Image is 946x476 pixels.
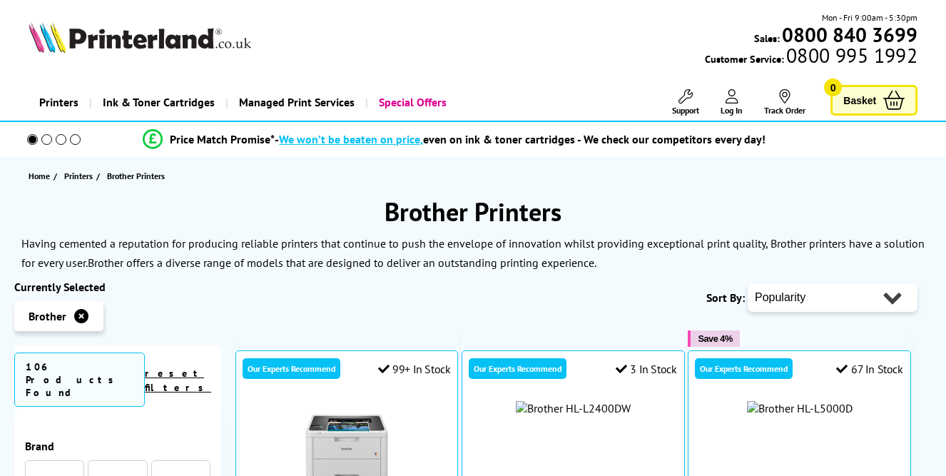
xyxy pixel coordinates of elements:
a: Log In [721,89,743,116]
span: Brother [29,309,66,323]
span: Sort By: [706,290,745,305]
span: Price Match Promise* [170,132,275,146]
div: - even on ink & toner cartridges - We check our competitors every day! [275,132,766,146]
span: Support [672,105,699,116]
div: 99+ In Stock [378,362,451,376]
span: Log In [721,105,743,116]
a: reset filters [145,367,211,394]
a: Printerland Logo [29,21,255,56]
p: Brother offers a diverse range of models that are designed to deliver an outstanding printing exp... [88,255,596,270]
div: 3 In Stock [616,362,677,376]
h1: Brother Printers [14,195,932,228]
div: Currently Selected [14,280,221,294]
img: Printerland Logo [29,21,251,53]
span: Basket [843,91,876,110]
span: Customer Service: [705,49,917,66]
img: Brother HL-L2400DW [516,401,631,415]
span: 0 [824,79,842,96]
div: Our Experts Recommend [243,358,340,379]
span: Brother Printers [107,171,165,181]
a: Track Order [764,89,805,116]
div: Our Experts Recommend [695,358,793,379]
a: Ink & Toner Cartridges [89,84,225,121]
li: modal_Promise [7,127,902,152]
a: 0800 840 3699 [780,28,917,41]
div: Our Experts Recommend [469,358,566,379]
a: Home [29,168,54,183]
span: We won’t be beaten on price, [279,132,423,146]
a: Managed Print Services [225,84,365,121]
a: Printers [29,84,89,121]
a: Printers [64,168,96,183]
span: 0800 995 1992 [784,49,917,62]
span: Mon - Fri 9:00am - 5:30pm [822,11,917,24]
b: 0800 840 3699 [782,21,917,48]
span: Save 4% [698,333,732,344]
span: Ink & Toner Cartridges [103,84,215,121]
span: Brand [25,439,210,453]
p: Having cemented a reputation for producing reliable printers that continue to push the envelope o... [21,236,925,270]
a: Basket 0 [830,85,917,116]
span: Sales: [754,31,780,45]
a: Special Offers [365,84,457,121]
img: Brother HL-L5000D [747,401,853,415]
span: Printers [64,168,93,183]
span: 106 Products Found [14,353,145,407]
button: Save 4% [688,330,739,347]
div: 67 In Stock [836,362,902,376]
a: Support [672,89,699,116]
